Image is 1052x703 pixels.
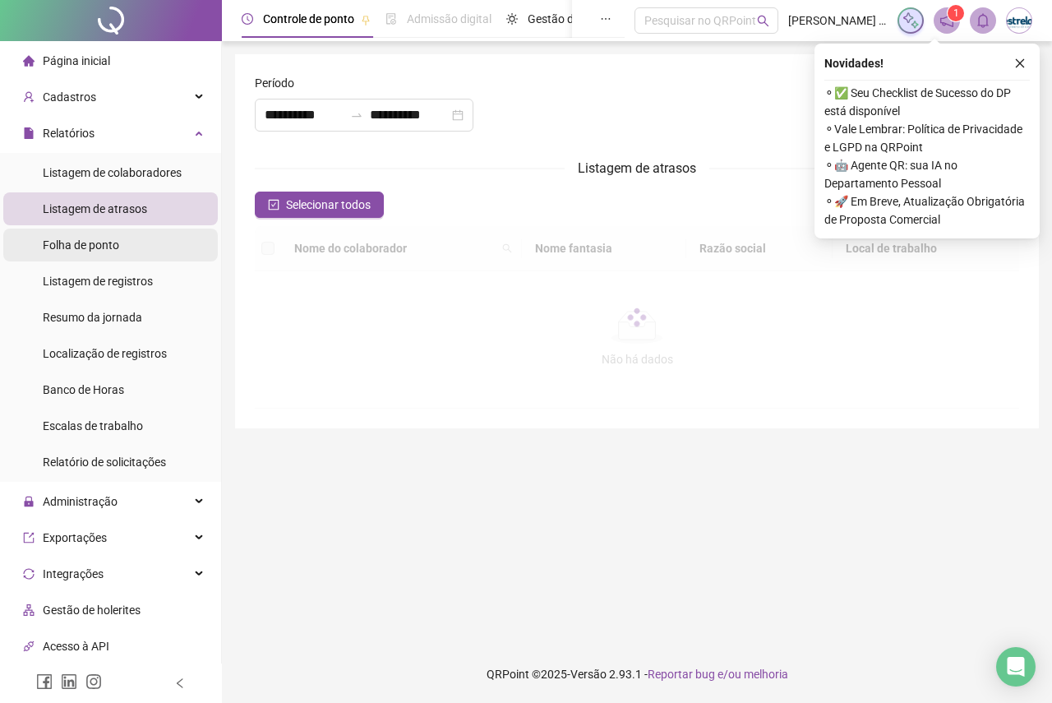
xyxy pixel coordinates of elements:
span: file [23,127,35,139]
span: left [174,678,186,689]
span: close [1014,58,1026,69]
span: apartment [23,604,35,616]
span: Listagem de atrasos [578,160,696,176]
span: [PERSON_NAME] - ESTRELAS INTERNET [788,12,888,30]
span: to [350,109,363,122]
span: user-add [23,91,35,103]
span: Listagem de registros [43,275,153,288]
button: Selecionar todos [255,192,384,218]
span: swap-right [350,109,363,122]
span: Escalas de trabalho [43,419,143,432]
span: lock [23,496,35,507]
span: Listagem de colaboradores [43,166,182,179]
span: notification [939,13,954,28]
span: instagram [85,673,102,690]
span: Listagem de atrasos [43,202,147,215]
span: Folha de ponto [43,238,119,252]
span: ⚬ Vale Lembrar: Política de Privacidade e LGPD na QRPoint [824,120,1030,156]
span: ⚬ ✅ Seu Checklist de Sucesso do DP está disponível [824,84,1030,120]
span: sun [506,13,518,25]
span: clock-circle [242,13,253,25]
span: Gestão de férias [528,12,611,25]
span: Controle de ponto [263,12,354,25]
span: Relatórios [43,127,95,140]
span: check-square [268,199,279,210]
span: file-done [385,13,397,25]
span: Gestão de holerites [43,604,141,617]
span: bell [976,13,990,28]
span: ⚬ 🤖 Agente QR: sua IA no Departamento Pessoal [824,156,1030,192]
span: Admissão digital [407,12,491,25]
span: pushpin [361,15,371,25]
span: Banco de Horas [43,383,124,396]
img: 4435 [1007,8,1031,33]
img: sparkle-icon.fc2bf0ac1784a2077858766a79e2daf3.svg [902,12,920,30]
span: Exportações [43,531,107,544]
span: ⚬ 🚀 Em Breve, Atualização Obrigatória de Proposta Comercial [824,192,1030,229]
span: Relatório de solicitações [43,456,166,469]
span: Novidades ! [824,54,884,72]
span: search [757,15,769,27]
span: export [23,532,35,543]
span: Cadastros [43,90,96,104]
span: Versão [570,668,607,681]
span: Integrações [43,567,104,580]
span: Resumo da jornada [43,311,142,324]
sup: 1 [948,5,964,21]
span: linkedin [61,673,77,690]
span: Administração [43,495,118,508]
span: Localização de registros [43,347,167,360]
span: api [23,641,35,652]
footer: QRPoint © 2025 - 2.93.1 - [222,645,1052,703]
span: home [23,55,35,67]
span: Reportar bug e/ou melhoria [648,668,788,681]
span: Selecionar todos [286,196,371,214]
div: Open Intercom Messenger [996,647,1036,687]
span: 1 [953,7,959,19]
span: ellipsis [600,13,611,25]
span: Página inicial [43,54,110,67]
span: Período [255,74,294,92]
span: sync [23,568,35,580]
span: facebook [36,673,53,690]
span: Acesso à API [43,640,109,653]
